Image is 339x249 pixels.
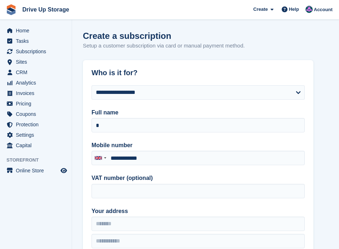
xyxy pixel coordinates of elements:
[6,4,17,15] img: stora-icon-8386f47178a22dfd0bd8f6a31ec36ba5ce8667c1dd55bd0f319d3a0aa187defe.svg
[16,67,59,77] span: CRM
[4,140,68,150] a: menu
[16,78,59,88] span: Analytics
[4,88,68,98] a: menu
[92,69,305,77] h2: Who is it for?
[4,57,68,67] a: menu
[305,6,313,13] img: Andy
[16,119,59,130] span: Protection
[4,67,68,77] a: menu
[16,99,59,109] span: Pricing
[16,130,59,140] span: Settings
[16,140,59,150] span: Capital
[92,174,305,182] label: VAT number (optional)
[16,57,59,67] span: Sites
[59,166,68,175] a: Preview store
[92,108,305,117] label: Full name
[16,46,59,56] span: Subscriptions
[4,36,68,46] a: menu
[4,130,68,140] a: menu
[19,4,72,15] a: Drive Up Storage
[92,151,108,165] div: United Kingdom: +44
[92,141,305,150] label: Mobile number
[4,166,68,176] a: menu
[289,6,299,13] span: Help
[4,78,68,88] a: menu
[253,6,268,13] span: Create
[4,46,68,56] a: menu
[16,166,59,176] span: Online Store
[4,109,68,119] a: menu
[4,119,68,130] a: menu
[83,42,245,50] p: Setup a customer subscription via card or manual payment method.
[92,207,305,216] label: Your address
[4,26,68,36] a: menu
[16,36,59,46] span: Tasks
[16,88,59,98] span: Invoices
[4,99,68,109] a: menu
[314,6,333,13] span: Account
[16,26,59,36] span: Home
[83,31,171,41] h1: Create a subscription
[6,157,72,164] span: Storefront
[16,109,59,119] span: Coupons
